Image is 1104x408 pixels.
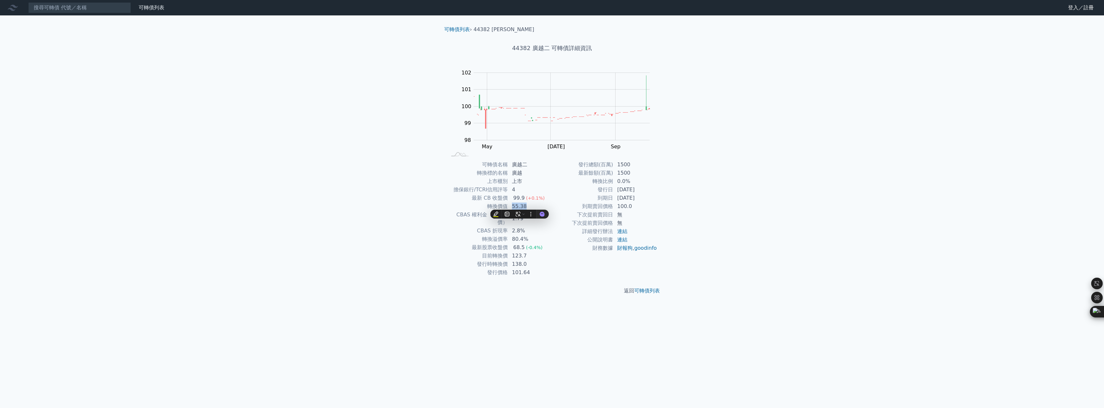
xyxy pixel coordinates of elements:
[508,260,552,268] td: 138.0
[512,194,526,202] div: 99.9
[613,244,657,252] td: ,
[464,137,471,143] tspan: 98
[447,194,508,202] td: 最新 CB 收盤價
[447,243,508,252] td: 最新股票收盤價
[447,186,508,194] td: 擔保銀行/TCRI信用評等
[508,252,552,260] td: 123.7
[464,120,471,126] tspan: 99
[508,161,552,169] td: 廣越二
[552,244,613,252] td: 財務數據
[552,219,613,227] td: 下次提前賣回價格
[461,86,471,92] tspan: 101
[613,186,657,194] td: [DATE]
[444,26,472,33] li: ›
[634,288,660,294] a: 可轉債列表
[447,177,508,186] td: 上市櫃別
[552,177,613,186] td: 轉換比例
[28,2,131,13] input: 搜尋可轉債 代號／名稱
[139,4,164,11] a: 可轉債列表
[552,211,613,219] td: 下次提前賣回日
[1072,377,1104,408] div: 聊天小工具
[439,287,665,295] p: 返回
[474,26,534,33] li: 44382 [PERSON_NAME]
[508,227,552,235] td: 2.8%
[508,268,552,277] td: 101.64
[552,194,613,202] td: 到期日
[552,202,613,211] td: 到期賣回價格
[461,103,471,109] tspan: 100
[447,227,508,235] td: CBAS 折現率
[613,177,657,186] td: 0.0%
[512,244,526,251] div: 68.5
[617,228,627,234] a: 連結
[461,70,471,76] tspan: 102
[482,143,492,150] tspan: May
[613,211,657,219] td: 無
[617,237,627,243] a: 連結
[447,161,508,169] td: 可轉債名稱
[447,235,508,243] td: 轉換溢價率
[526,245,543,250] span: (-0.4%)
[611,143,620,150] tspan: Sep
[552,236,613,244] td: 公開說明書
[508,235,552,243] td: 80.4%
[613,169,657,177] td: 1500
[552,169,613,177] td: 最新餘額(百萬)
[634,245,657,251] a: goodinfo
[447,260,508,268] td: 發行時轉換價
[613,161,657,169] td: 1500
[1063,3,1099,13] a: 登入／註冊
[548,143,565,150] tspan: [DATE]
[439,44,665,53] h1: 44382 廣越二 可轉債詳細資訊
[552,227,613,236] td: 詳細發行辦法
[447,252,508,260] td: 目前轉換價
[613,202,657,211] td: 100.0
[617,245,633,251] a: 財報狗
[1072,377,1104,408] iframe: Chat Widget
[508,186,552,194] td: 4
[454,70,660,150] g: Chart
[447,169,508,177] td: 轉換標的名稱
[447,268,508,277] td: 發行價格
[444,26,470,32] a: 可轉債列表
[508,202,552,211] td: 55.38
[526,195,545,201] span: (+0.1%)
[613,219,657,227] td: 無
[552,161,613,169] td: 發行總額(百萬)
[447,211,508,227] td: CBAS 權利金（百元報價）
[447,202,508,211] td: 轉換價值
[552,186,613,194] td: 發行日
[508,169,552,177] td: 廣越
[613,194,657,202] td: [DATE]
[508,177,552,186] td: 上市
